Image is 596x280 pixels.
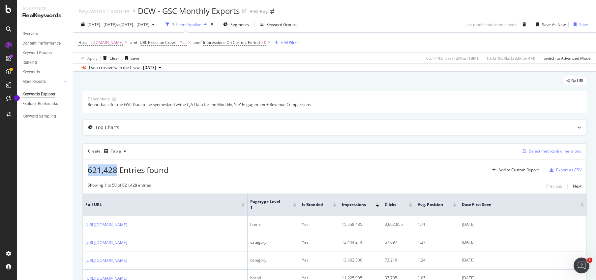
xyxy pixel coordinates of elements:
[101,53,119,63] button: Clear
[542,22,566,27] div: Save As New
[78,40,87,45] span: Host
[194,39,200,46] button: and
[261,40,263,45] span: >
[85,222,127,228] a: [URL][DOMAIN_NAME]
[22,50,68,56] a: Keyword Groups
[230,22,249,27] span: Segments
[574,258,589,273] iframe: Intercom live chat
[498,168,539,172] div: Add to Custom Report
[91,38,123,47] span: [DOMAIN_NAME]
[462,257,584,263] div: [DATE]
[342,202,366,208] span: Impressions
[88,146,129,157] div: Create
[534,19,566,30] button: Save As New
[546,183,562,189] div: Previous
[22,5,68,12] div: Analytics
[122,53,139,63] button: Save
[462,202,571,208] span: Date First Seen
[579,22,588,27] div: Save
[22,12,68,19] div: RealKeywords
[556,167,581,173] div: Export as CSV
[116,22,149,27] span: vs [DATE] - [DATE]
[22,100,58,107] div: Explorer Bookmarks
[22,78,46,85] div: More Reports
[250,239,296,245] div: category
[281,40,298,46] div: Add Filter
[88,40,90,45] span: =
[250,222,296,227] div: home
[85,257,127,264] a: [URL][DOMAIN_NAME]
[490,165,539,175] button: Add to Custom Report
[131,55,139,61] div: Save
[88,96,110,102] div: Description:
[342,222,379,227] div: 15,558,435
[541,53,591,63] button: Switch to Advanced Mode
[302,257,336,263] div: Yes
[88,164,169,175] span: 621,428 Entries found
[573,182,581,190] button: Next
[272,39,298,47] button: Add Filter
[462,239,584,245] div: [DATE]
[385,222,412,227] div: 3,602,855
[544,55,591,61] div: Switch to Advanced Mode
[22,59,37,66] div: Ranking
[270,9,274,14] div: arrow-right-arrow-left
[418,222,456,227] div: 1.71
[418,202,443,208] span: Avg. Position
[426,55,478,61] div: 65.17 % Clicks ( 12M on 18M )
[264,38,266,47] span: 0
[88,102,581,107] div: Report base for the GSC Data to be synthesized w/the CJA Data for the Monthly, YoY Engagement + R...
[78,53,98,63] button: Apply
[203,40,260,45] span: Impressions On Current Period
[85,202,231,208] span: Full URL
[140,40,176,45] span: URL Exists on Crawl
[302,202,323,208] span: Is Branded
[546,182,562,190] button: Previous
[418,239,456,245] div: 1.37
[111,149,121,153] div: Table
[14,95,20,101] div: Tooltip anchor
[22,50,52,56] div: Keyword Groups
[209,21,215,28] div: times
[22,78,62,85] a: More Reports
[385,257,412,263] div: 73,219
[22,59,68,66] a: Ranking
[85,239,127,246] a: [URL][DOMAIN_NAME]
[571,19,588,30] button: Save
[547,165,581,175] button: Export as CSV
[250,8,268,15] div: Best Buy
[385,239,412,245] div: 67,697
[22,30,68,37] a: Overview
[342,257,379,263] div: 13,362,530
[22,69,40,76] div: Keywords
[22,113,68,120] a: Keyword Sampling
[89,65,140,71] div: Data crossed with the Crawl
[22,91,55,98] div: Keywords Explorer
[250,199,283,211] span: pagetype Level 1
[88,182,151,190] div: Showing 1 to 50 of 621,428 entries
[87,55,98,61] div: Apply
[138,5,240,17] div: DCW - GSC Monthly Exports
[177,40,179,45] span: =
[302,222,336,227] div: Yes
[22,91,68,98] a: Keywords Explorer
[302,239,336,245] div: Yes
[250,257,296,263] div: category
[22,30,38,37] div: Overview
[78,7,130,15] a: Keywords Explorer
[385,202,399,208] span: Clicks
[78,19,157,30] button: [DATE] - [DATE]vs[DATE] - [DATE]
[342,239,379,245] div: 13,444,214
[143,65,156,71] span: 2025 Feb. 28th
[529,148,581,154] div: Select metrics & dimensions
[266,22,297,27] div: Keyword Groups
[172,22,201,27] div: 3 Filters Applied
[587,258,592,263] span: 1
[102,146,129,157] button: Table
[87,22,116,27] span: [DATE] - [DATE]
[140,64,164,72] button: [DATE]
[486,55,535,61] div: 10.43 % URLs ( 382K on 4M )
[22,100,68,107] a: Explorer Bookmarks
[520,147,581,155] button: Select metrics & dimensions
